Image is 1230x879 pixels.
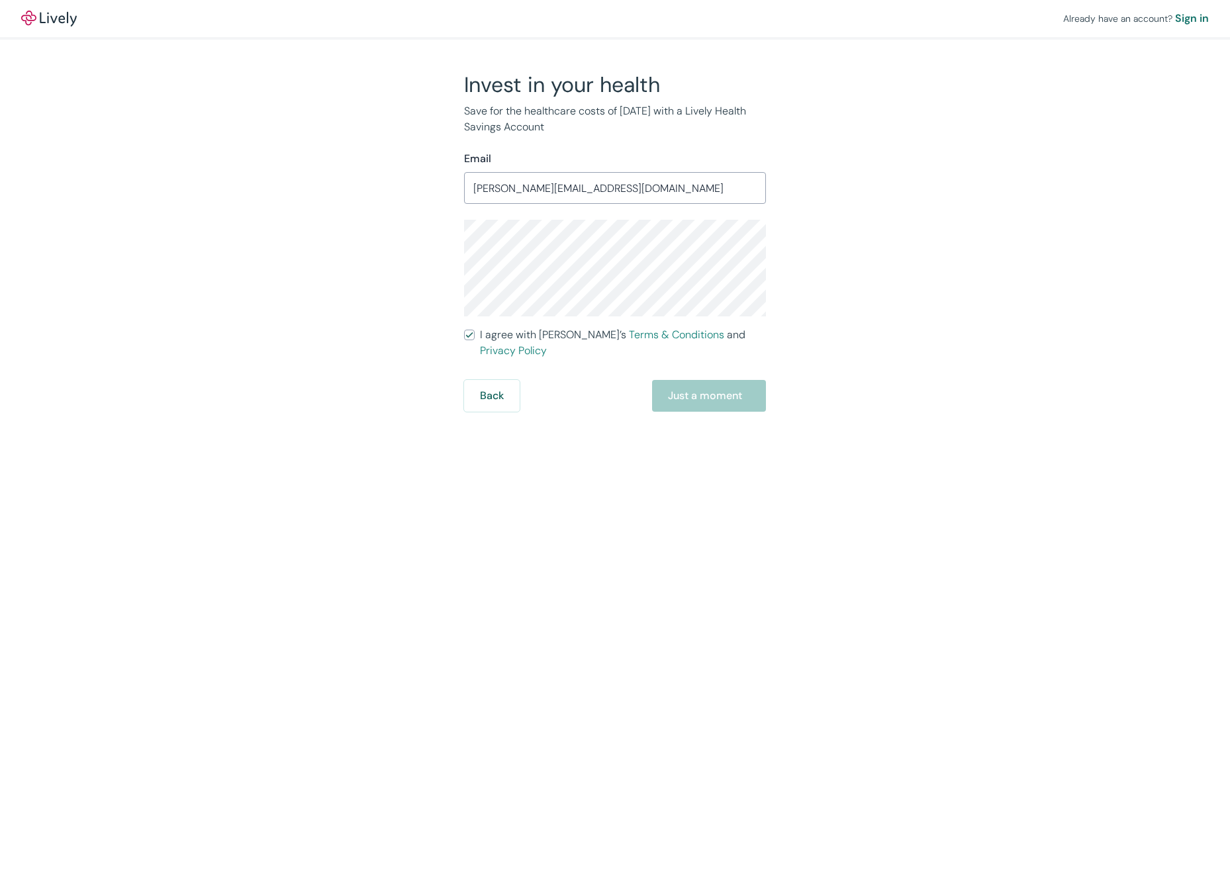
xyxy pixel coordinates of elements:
[1175,11,1209,26] a: Sign in
[464,151,491,167] label: Email
[464,380,520,412] button: Back
[21,11,77,26] img: Lively
[464,103,766,135] p: Save for the healthcare costs of [DATE] with a Lively Health Savings Account
[464,71,766,98] h2: Invest in your health
[629,328,724,342] a: Terms & Conditions
[480,327,766,359] span: I agree with [PERSON_NAME]’s and
[1063,11,1209,26] div: Already have an account?
[480,344,547,357] a: Privacy Policy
